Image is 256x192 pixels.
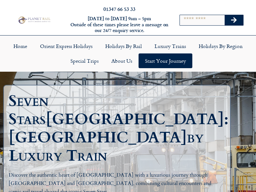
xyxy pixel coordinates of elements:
a: Home [7,39,34,53]
a: About Us [105,53,139,68]
a: Luxury Trains [148,39,192,53]
a: Holidays by Region [192,39,249,53]
nav: Menu [3,39,253,68]
span: [GEOGRAPHIC_DATA]: [46,109,228,130]
span: by Luxury Train [9,127,204,166]
a: 01347 66 53 33 [103,5,135,12]
h1: Seven Stars [9,92,220,165]
a: Orient Express Holidays [34,39,99,53]
a: Holidays by Rail [99,39,148,53]
span: [GEOGRAPHIC_DATA] [9,127,187,148]
h6: [DATE] to [DATE] 9am – 5pm Outside of these times please leave a message on our 24/7 enquiry serv... [70,16,169,34]
a: Start your Journey [139,53,192,68]
img: Planet Rail Train Holidays Logo [17,16,51,24]
button: Search [225,15,243,25]
a: Special Trips [64,53,105,68]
